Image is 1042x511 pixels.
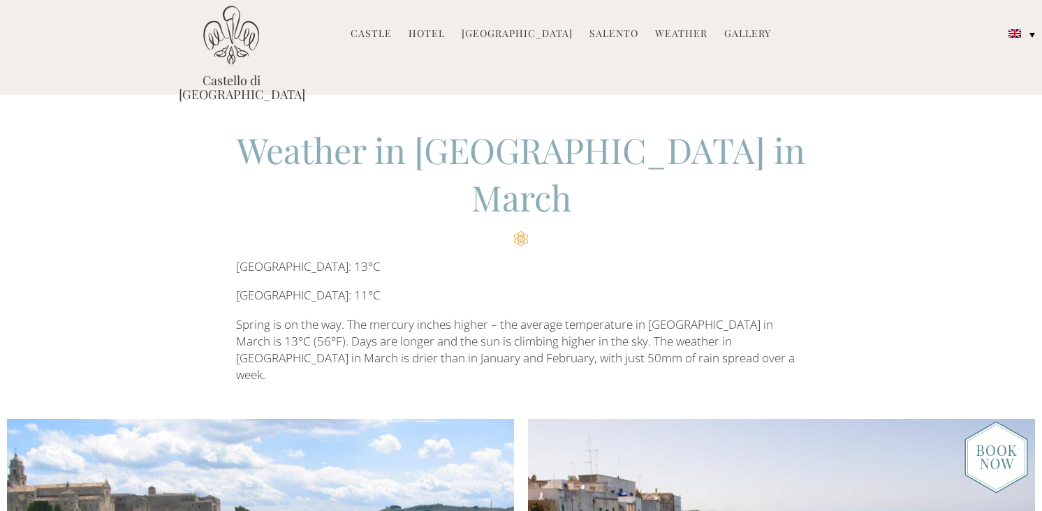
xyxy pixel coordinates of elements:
[236,126,807,246] h2: Weather in [GEOGRAPHIC_DATA] in March
[351,27,392,43] a: Castle
[655,27,707,43] a: Weather
[964,421,1028,494] img: new-booknow.png
[462,27,573,43] a: [GEOGRAPHIC_DATA]
[203,6,259,65] img: Castello di Ugento
[236,287,807,304] p: [GEOGRAPHIC_DATA]: 11°C
[724,27,771,43] a: Gallery
[589,27,638,43] a: Salento
[236,316,807,384] p: Spring is on the way. The mercury inches higher – the average temperature in [GEOGRAPHIC_DATA] in...
[409,27,445,43] a: Hotel
[179,73,284,101] a: Castello di [GEOGRAPHIC_DATA]
[236,258,807,275] p: [GEOGRAPHIC_DATA]: 13°C
[1008,29,1021,38] img: English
